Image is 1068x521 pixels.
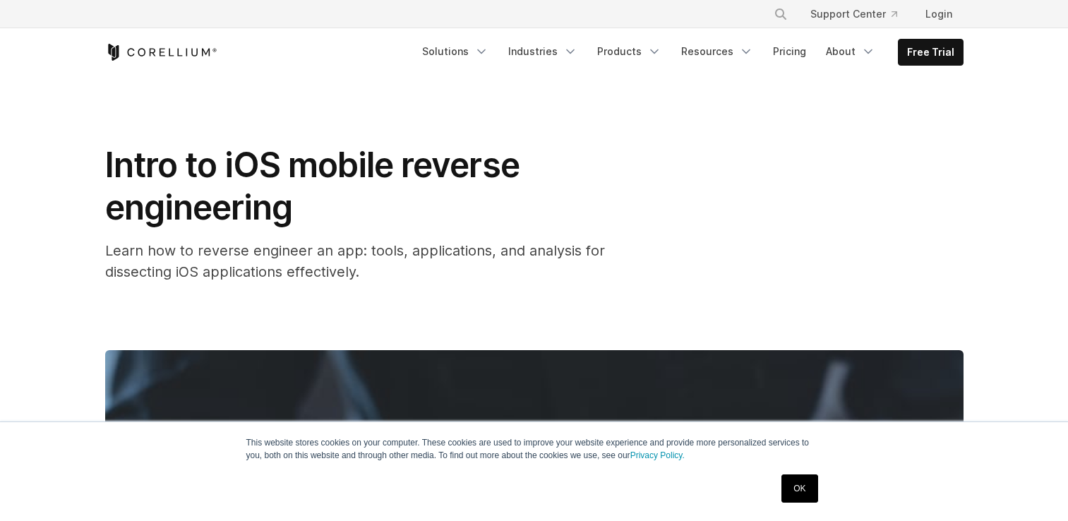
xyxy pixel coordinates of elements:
[589,39,670,64] a: Products
[246,436,822,462] p: This website stores cookies on your computer. These cookies are used to improve your website expe...
[105,44,217,61] a: Corellium Home
[817,39,884,64] a: About
[105,242,605,280] span: Learn how to reverse engineer an app: tools, applications, and analysis for dissecting iOS applic...
[414,39,497,64] a: Solutions
[414,39,964,66] div: Navigation Menu
[781,474,817,503] a: OK
[764,39,815,64] a: Pricing
[630,450,685,460] a: Privacy Policy.
[768,1,793,27] button: Search
[500,39,586,64] a: Industries
[899,40,963,65] a: Free Trial
[914,1,964,27] a: Login
[673,39,762,64] a: Resources
[757,1,964,27] div: Navigation Menu
[799,1,908,27] a: Support Center
[105,144,520,228] span: Intro to iOS mobile reverse engineering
